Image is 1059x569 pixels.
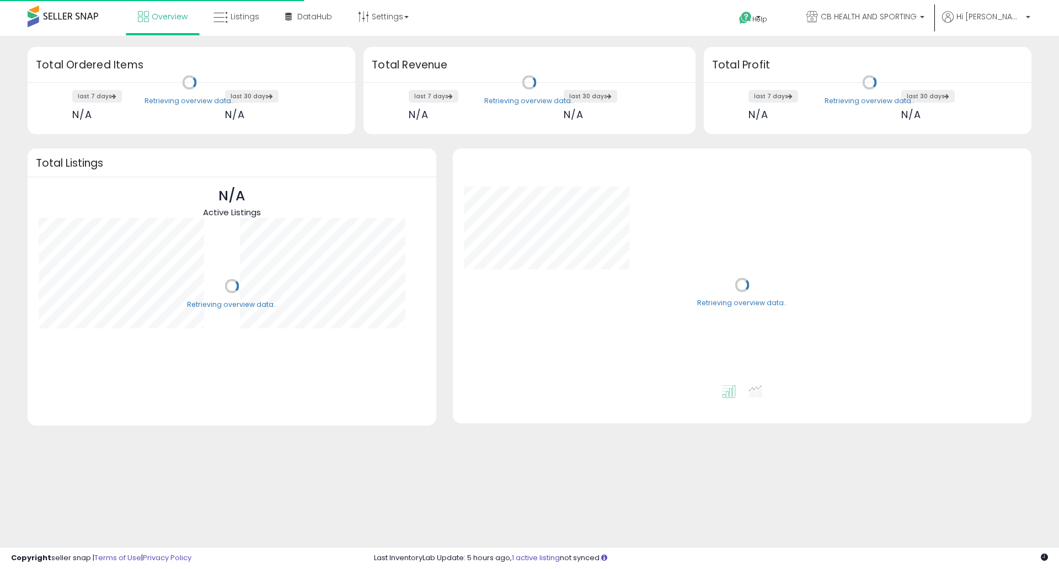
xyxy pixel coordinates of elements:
a: Help [730,3,789,36]
span: DataHub [297,11,332,22]
div: Retrieving overview data.. [484,96,574,106]
span: Hi [PERSON_NAME] [956,11,1023,22]
span: Overview [152,11,188,22]
span: Help [752,14,767,24]
i: Get Help [739,11,752,25]
div: Retrieving overview data.. [697,299,787,309]
span: CB HEALTH AND SPORTING [821,11,917,22]
a: Hi [PERSON_NAME] [942,11,1030,36]
div: Retrieving overview data.. [825,96,914,106]
div: Retrieving overview data.. [187,300,277,310]
div: Retrieving overview data.. [145,96,234,106]
span: Listings [231,11,259,22]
